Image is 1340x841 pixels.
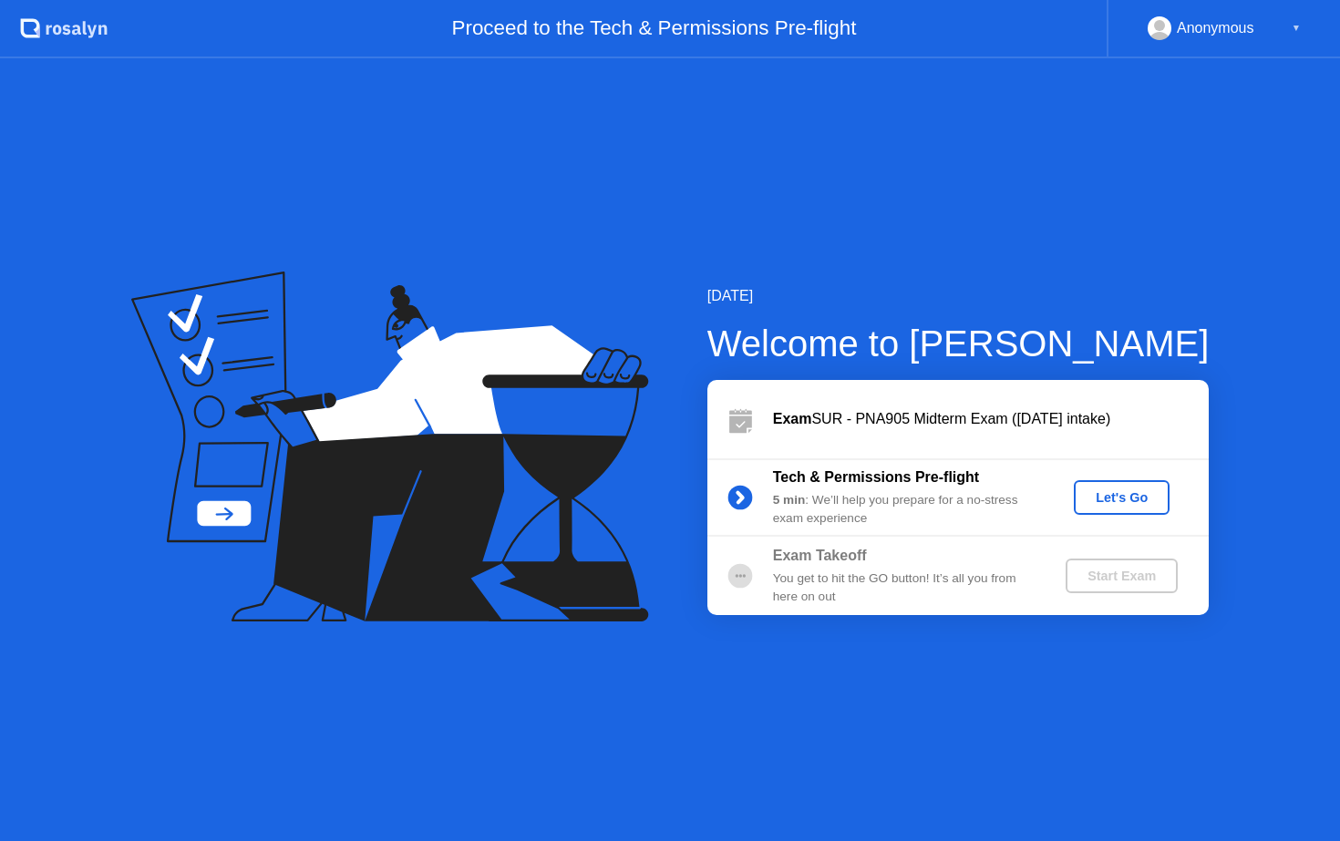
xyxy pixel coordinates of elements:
[1292,16,1301,40] div: ▼
[773,493,806,507] b: 5 min
[773,408,1209,430] div: SUR - PNA905 Midterm Exam ([DATE] intake)
[773,491,1036,528] div: : We’ll help you prepare for a no-stress exam experience
[773,469,979,485] b: Tech & Permissions Pre-flight
[1074,480,1170,515] button: Let's Go
[1081,490,1162,505] div: Let's Go
[773,548,867,563] b: Exam Takeoff
[773,411,812,426] b: Exam
[1066,559,1178,593] button: Start Exam
[1177,16,1254,40] div: Anonymous
[707,285,1210,307] div: [DATE]
[707,316,1210,371] div: Welcome to [PERSON_NAME]
[1073,569,1170,583] div: Start Exam
[773,569,1036,607] div: You get to hit the GO button! It’s all you from here on out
